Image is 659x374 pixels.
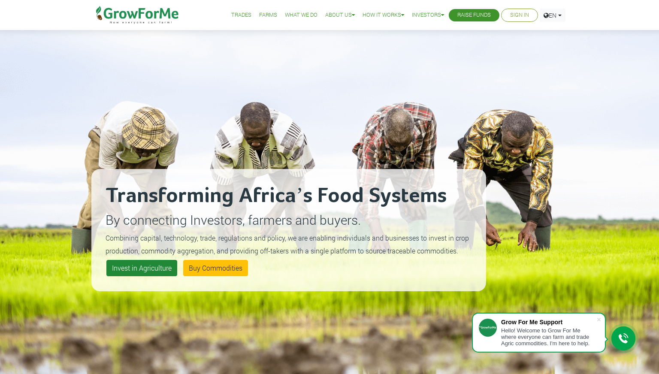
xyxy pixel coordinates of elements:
a: Trades [231,11,251,20]
a: Farms [259,11,277,20]
div: Grow For Me Support [501,319,596,326]
a: Investors [412,11,444,20]
p: By connecting Investors, farmers and buyers. [106,210,472,229]
div: Hello! Welcome to Grow For Me where everyone can farm and trade Agric commodities. I'm here to help. [501,327,596,347]
small: Combining capital, technology, trade, regulations and policy, we are enabling individuals and bus... [106,233,469,255]
a: Buy Commodities [183,260,248,276]
a: What We Do [285,11,317,20]
a: EN [540,9,565,22]
h2: Transforming Africa’s Food Systems [106,183,472,209]
a: About Us [325,11,355,20]
a: Sign In [510,11,529,20]
a: How it Works [363,11,404,20]
a: Invest in Agriculture [106,260,177,276]
a: Raise Funds [457,11,491,20]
